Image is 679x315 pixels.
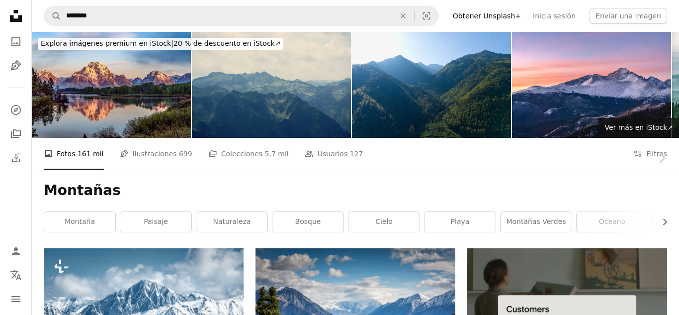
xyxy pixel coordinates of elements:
button: desplazar lista a la derecha [656,212,667,232]
a: montaña [44,212,115,232]
a: naturaleza [196,212,267,232]
img: Mountainous Landscape with Dense Forests and Valley View [352,32,511,138]
a: playa [424,212,496,232]
form: Encuentra imágenes en todo el sitio [44,6,439,26]
a: Siguiente [644,110,679,206]
a: Fotos [6,32,26,52]
a: Ver más en iStock↗ [598,118,679,138]
div: 20 % de descuento en iStock ↗ [38,38,283,50]
a: bosque [272,212,343,232]
a: Oceano [577,212,648,232]
button: Idioma [6,265,26,285]
a: Ilustraciones 699 [120,138,192,170]
button: Menú [6,289,26,309]
button: Buscar en Unsplash [44,6,61,25]
a: Explorar [6,100,26,120]
button: Enviar una imagen [590,8,667,24]
button: Borrar [392,6,414,25]
a: Montañas verdes [501,212,572,232]
span: 127 [350,148,363,159]
span: Ver más en iStock ↗ [604,123,673,131]
a: Usuarios 127 [305,138,363,170]
button: Filtros [633,138,667,170]
a: Explora imágenes premium en iStock|20 % de descuento en iStock↗ [32,32,289,56]
a: Ilustraciones [6,56,26,76]
img: Grand Teton Mountains from Oxbow Bend on the Snake River at sunrise. Grand Teton National Park, W... [32,32,191,138]
button: Búsqueda visual [415,6,438,25]
img: Hermoso amanecer vibrante sobre el terreno invernal extremo del Parque Nacional de las Montañas R... [512,32,671,138]
span: 699 [179,148,192,159]
a: Inicia sesión [527,8,582,24]
a: Iniciar sesión / Registrarse [6,241,26,261]
a: Obtener Unsplash+ [447,8,527,24]
a: paisaje [120,212,191,232]
span: 5,7 mil [265,148,289,159]
span: Explora imágenes premium en iStock | [41,39,173,47]
a: cielo [348,212,420,232]
h1: Montañas [44,182,667,200]
a: Colecciones 5,7 mil [208,138,289,170]
img: paisaje montañoso con picos de color verde oscuro y cielo nublado [192,32,351,138]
